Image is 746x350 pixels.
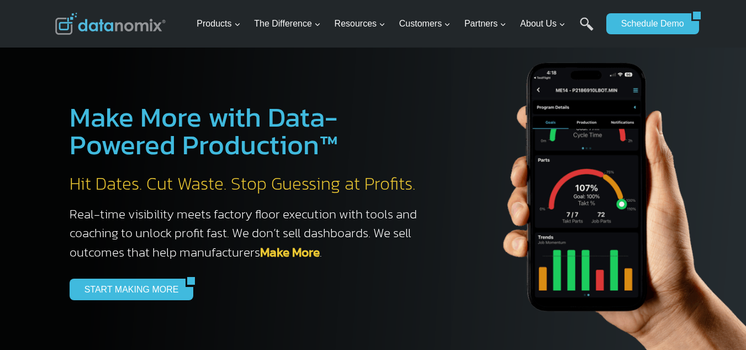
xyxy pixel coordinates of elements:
a: Make More [260,243,320,262]
span: Customers [399,17,451,31]
img: Datanomix [55,13,166,35]
span: Products [197,17,240,31]
h3: Real-time visibility meets factory floor execution with tools and coaching to unlock profit fast.... [70,205,428,262]
span: The Difference [254,17,321,31]
a: START MAKING MORE [70,279,186,300]
a: Schedule Demo [606,13,691,34]
span: About Us [520,17,565,31]
span: Resources [335,17,385,31]
a: Search [580,17,594,42]
span: Partners [464,17,506,31]
nav: Primary Navigation [192,6,601,42]
h1: Make More with Data-Powered Production™ [70,103,428,159]
h2: Hit Dates. Cut Waste. Stop Guessing at Profits. [70,173,428,196]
